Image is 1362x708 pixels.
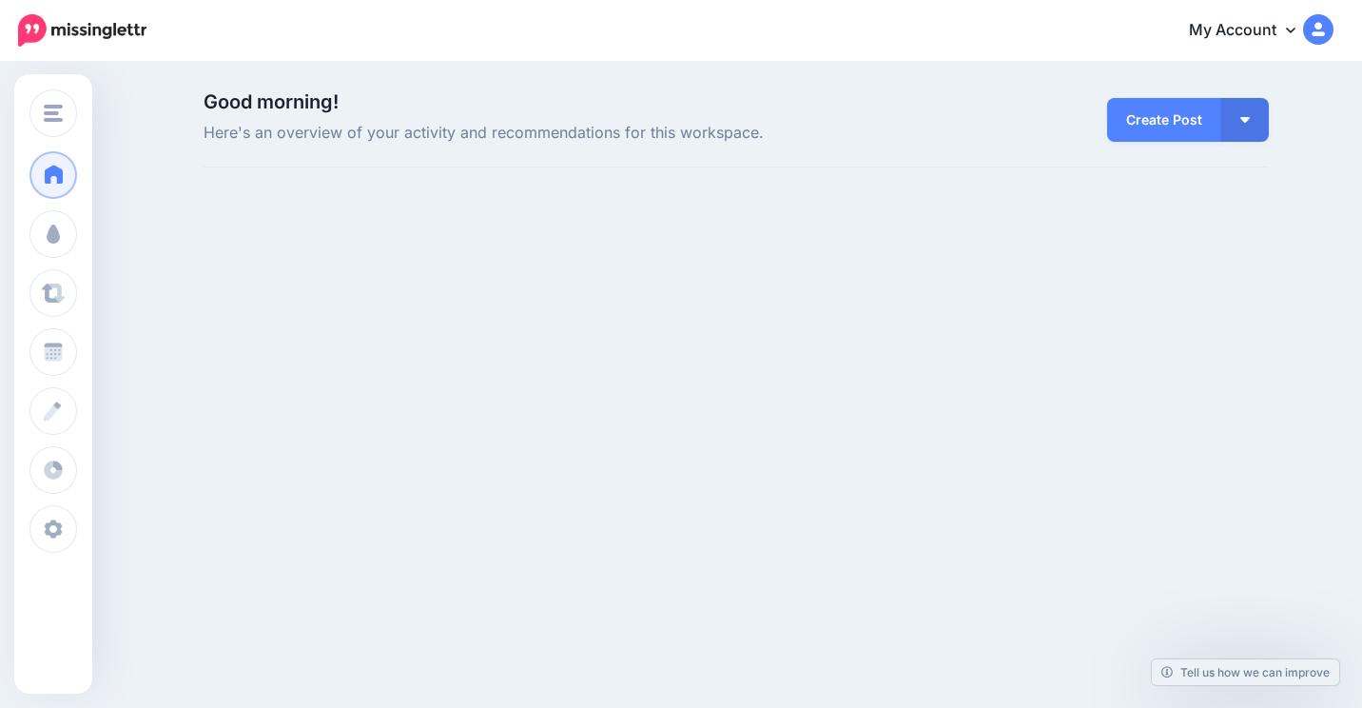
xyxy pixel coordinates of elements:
a: My Account [1170,8,1333,54]
a: Tell us how we can improve [1152,659,1339,685]
img: Missinglettr [18,14,146,47]
img: arrow-down-white.png [1240,117,1250,123]
span: Here's an overview of your activity and recommendations for this workspace. [204,121,905,146]
img: menu.png [44,105,63,122]
a: Create Post [1107,98,1221,142]
span: Good morning! [204,90,339,113]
